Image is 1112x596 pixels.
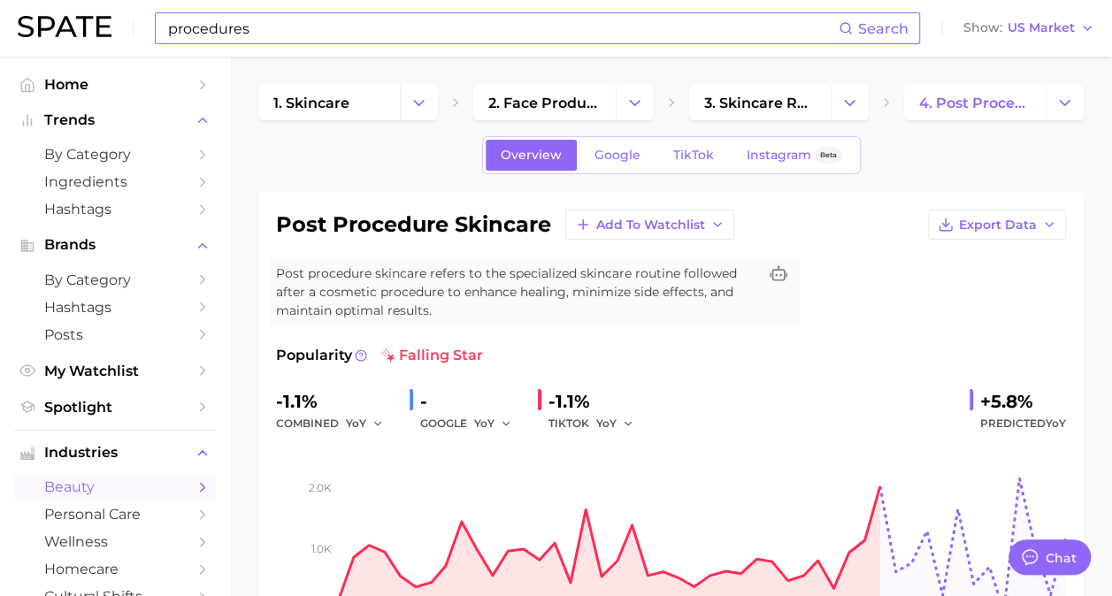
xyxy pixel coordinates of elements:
button: Export Data [928,210,1066,240]
span: wellness [44,533,186,550]
img: falling star [381,348,395,363]
a: 2. face products [473,85,615,120]
span: homecare [44,561,186,577]
span: YoY [474,416,495,431]
span: 3. skincare routines [704,95,816,111]
span: Show [963,23,1002,33]
a: by Category [14,141,216,168]
span: Ingredients [44,173,186,190]
span: Instagram [747,148,811,163]
span: beauty [44,478,186,495]
button: Trends [14,107,216,134]
span: YoY [1046,416,1066,430]
span: Trends [44,112,186,128]
span: My Watchlist [44,363,186,379]
a: 3. skincare routines [689,85,831,120]
span: Predicted [980,413,1066,434]
span: Google [594,148,640,163]
button: Change Category [831,85,869,120]
span: Posts [44,326,186,343]
button: Change Category [400,85,438,120]
span: Beta [820,148,837,163]
button: Change Category [616,85,654,120]
button: YoY [346,413,384,434]
span: Export Data [959,218,1037,233]
a: personal care [14,500,216,528]
button: YoY [596,413,634,434]
span: Popularity [276,345,352,366]
button: Add to Watchlist [565,210,734,240]
input: Search here for a brand, industry, or ingredient [166,13,839,43]
span: falling star [381,345,483,366]
div: combined [276,413,395,434]
span: Overview [501,148,562,163]
span: Home [44,76,186,93]
a: by Category [14,266,216,294]
a: 1. skincare [258,85,400,120]
span: by Category [44,271,186,288]
span: 2. face products [488,95,600,111]
button: Brands [14,232,216,258]
a: My Watchlist [14,357,216,385]
span: Search [858,20,909,37]
a: wellness [14,528,216,555]
a: Home [14,71,216,98]
button: ShowUS Market [959,17,1099,40]
a: TikTok [658,140,729,171]
span: YoY [346,416,366,431]
img: SPATE [18,16,111,37]
a: Hashtags [14,294,216,321]
span: 4. post procedure skincare [919,95,1031,111]
a: Spotlight [14,394,216,421]
span: US Market [1008,23,1075,33]
span: Hashtags [44,299,186,316]
a: homecare [14,555,216,583]
span: YoY [596,416,617,431]
span: by Category [44,146,186,163]
div: -1.1% [548,387,646,416]
button: Industries [14,439,216,466]
span: TikTok [673,148,714,163]
div: +5.8% [980,387,1066,416]
a: Overview [486,140,577,171]
span: Hashtags [44,201,186,218]
button: Change Category [1046,85,1084,120]
span: Post procedure skincare refers to the specialized skincare routine followed after a cosmetic proc... [276,264,757,320]
div: TIKTOK [548,413,646,434]
div: - [420,387,524,416]
a: beauty [14,473,216,500]
a: Ingredients [14,168,216,195]
a: InstagramBeta [732,140,857,171]
span: 1. skincare [273,95,349,111]
div: -1.1% [276,387,395,416]
a: Hashtags [14,195,216,223]
span: Add to Watchlist [596,218,705,233]
button: YoY [474,413,512,434]
span: Spotlight [44,399,186,416]
div: GOOGLE [420,413,524,434]
a: Posts [14,321,216,348]
h1: post procedure skincare [276,214,551,235]
span: Industries [44,445,186,461]
span: personal care [44,506,186,523]
a: Google [579,140,656,171]
span: Brands [44,237,186,253]
a: 4. post procedure skincare [904,85,1046,120]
